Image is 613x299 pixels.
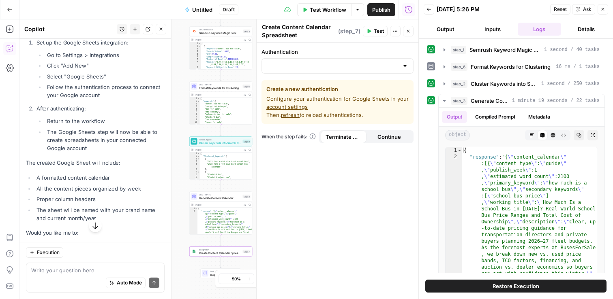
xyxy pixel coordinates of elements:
[199,193,241,196] span: LLM · GPT-5
[518,23,562,36] button: Logs
[198,42,201,45] span: Toggle code folding, rows 1 through 1002
[106,278,146,288] button: Auto Mode
[190,100,200,103] div: 2
[45,128,165,152] li: The Google Sheets step will now be able to create spreadsheets in your connected Google account
[190,55,201,58] div: 6
[34,184,165,193] li: All the content pieces organized by week
[439,77,604,90] button: 1 second / 250 tasks
[189,137,252,180] div: Power AgentCluster Keywords into Search ClustersStep 2Output{ "Clustered_Keywords":[ [ "2023 ford...
[523,111,555,123] button: Metadata
[190,66,201,69] div: 9
[195,93,241,96] div: Output
[190,108,200,111] div: 5
[189,27,252,70] div: SEO ResearchSemrush Keyword Magic ToolStep 1Output[ { "Keyword":"school bus for sale", "Search Vo...
[232,276,241,282] span: 50%
[471,23,514,36] button: Inputs
[195,203,241,206] div: Output
[26,229,165,237] p: Would you like me to:
[266,104,308,110] a: account settings
[310,6,346,14] span: Test Workflow
[442,111,467,123] button: Output
[190,158,200,161] div: 3
[197,100,200,103] span: Toggle code folding, rows 2 through 103
[377,133,401,141] span: Continue
[451,63,467,71] span: step_6
[37,249,60,256] span: Execution
[36,104,165,113] p: After authenticating:
[36,38,165,47] p: Set up the Google Sheets integration:
[243,195,251,198] div: Step 3
[372,6,390,14] span: Publish
[243,140,251,143] div: Step 2
[210,273,238,277] span: Output
[220,70,221,81] g: Edge from step_1 to step_6
[220,125,221,136] g: Edge from step_6 to step_2
[190,113,200,116] div: 7
[192,6,212,14] span: Untitled
[367,3,395,16] button: Publish
[541,80,600,87] span: 1 second / 250 tasks
[198,45,201,48] span: Toggle code folding, rows 2 through 11
[190,155,200,158] div: 2
[554,6,567,13] span: Reset
[190,61,201,66] div: 8
[197,98,200,100] span: Toggle code folding, rows 1 through 104
[45,51,165,59] li: Go to Settings > Integrations
[190,69,201,72] div: 10
[190,171,200,174] div: 7
[190,103,200,106] div: 3
[261,133,316,140] a: When the step fails:
[261,48,414,56] label: Authentication
[45,117,165,125] li: Return to the workflow
[199,141,241,145] span: Cluster Keywords into Search Clusters
[363,26,388,36] button: Test
[190,53,201,56] div: 5
[199,28,242,31] span: SEO Research
[192,250,196,254] img: Group%201%201.png
[451,97,467,105] span: step_3
[243,30,251,33] div: Step 1
[220,15,221,26] g: Edge from start to step_1
[220,235,221,246] g: Edge from step_3 to step_7
[34,195,165,203] li: Proper column headers
[189,247,252,257] div: IntegrationCreate Content Calendar SpreadsheetStep 7
[367,130,412,143] button: Continue
[564,23,608,36] button: Details
[190,58,201,61] div: 7
[445,130,470,140] span: object
[572,4,595,15] button: Ask
[550,4,570,15] button: Reset
[425,280,607,293] button: Restore Execution
[424,23,467,36] button: Output
[266,85,409,93] span: Create a new authentication
[199,83,241,86] span: LLM · GPT-4.1
[556,63,600,70] span: 16 ms / 1 tasks
[199,248,241,251] span: Integration
[199,138,241,141] span: Power Agent
[189,82,252,125] div: LLM · GPT-4.1Format Keywords for ClusteringStep 6Output{ "keywords":[ "school bus for sale", "cra...
[192,30,196,34] img: 8a3tdog8tf0qdwwcclgyu02y995m
[190,153,200,155] div: 1
[210,270,238,273] span: End
[34,206,165,222] li: The sheet will be named with your brand name and current month/year
[243,85,251,88] div: Step 6
[190,110,200,113] div: 6
[117,279,142,286] span: Auto Mode
[220,257,221,268] g: Edge from step_7 to end
[493,282,539,290] span: Restore Execution
[199,86,241,90] span: Format Keywords for Clustering
[45,72,165,81] li: Select "Google Sheets"
[220,180,221,191] g: Edge from step_2 to step_3
[374,28,384,35] span: Test
[189,192,252,235] div: LLM · GPT-5Generate Content CalendarStep 3Output{ "response":"{\"content_calendar\" :[{\"content_...
[190,208,198,210] div: 1
[190,48,201,51] div: 3
[24,25,114,33] div: Copilot
[326,133,362,141] span: Terminate Workflow
[471,80,538,88] span: Cluster Keywords into Search Clusters
[439,94,604,107] button: 1 minute 19 seconds / 22 tasks
[470,111,520,123] button: Compiled Prompt
[243,250,251,253] div: Step 7
[26,247,63,258] button: Execution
